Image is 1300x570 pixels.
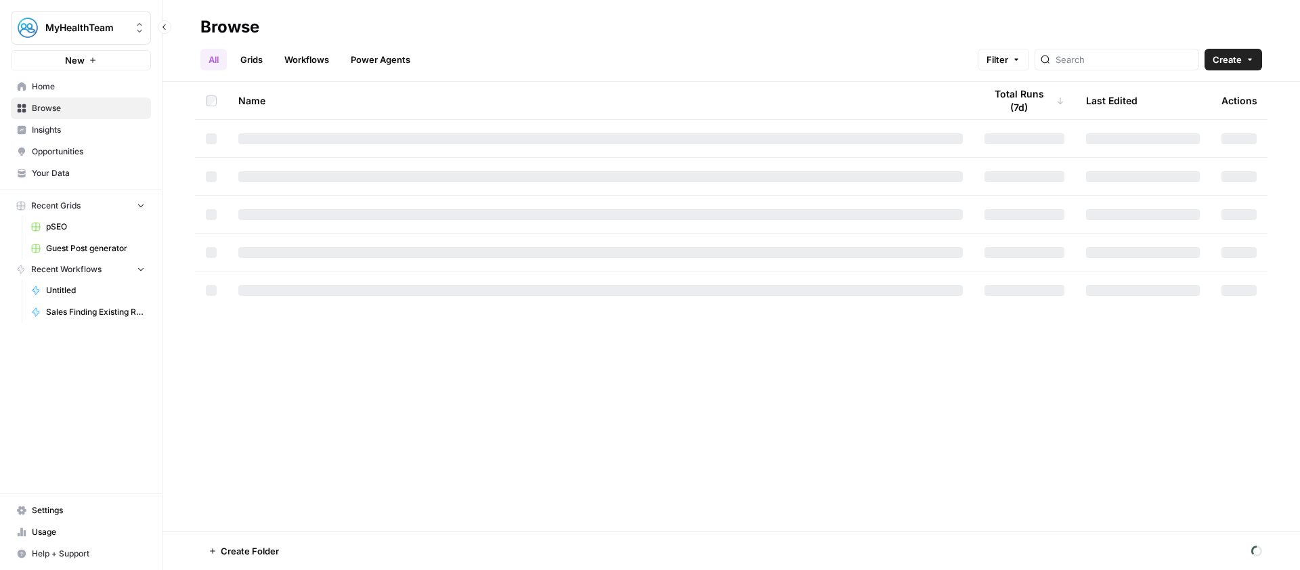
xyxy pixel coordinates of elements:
a: Browse [11,97,151,119]
button: Workspace: MyHealthTeam [11,11,151,45]
a: Settings [11,500,151,521]
a: Home [11,76,151,97]
button: Recent Workflows [11,259,151,280]
span: Help + Support [32,548,145,560]
a: Usage [11,521,151,543]
a: Opportunities [11,141,151,162]
span: Home [32,81,145,93]
span: Recent Workflows [31,263,102,276]
a: pSEO [25,216,151,238]
span: Your Data [32,167,145,179]
span: Usage [32,526,145,538]
span: Opportunities [32,146,145,158]
button: Help + Support [11,543,151,565]
span: Sales Finding Existing Relevant Content [46,306,145,318]
span: Untitled [46,284,145,297]
span: Settings [32,504,145,517]
div: Name [238,82,963,119]
button: Create [1205,49,1262,70]
span: MyHealthTeam [45,21,127,35]
a: All [200,49,227,70]
a: Untitled [25,280,151,301]
span: Recent Grids [31,200,81,212]
span: Guest Post generator [46,242,145,255]
button: New [11,50,151,70]
a: Workflows [276,49,337,70]
button: Filter [978,49,1029,70]
a: Power Agents [343,49,418,70]
div: Last Edited [1086,82,1137,119]
input: Search [1056,53,1193,66]
img: MyHealthTeam Logo [16,16,40,40]
a: Your Data [11,162,151,184]
span: Browse [32,102,145,114]
a: Insights [11,119,151,141]
a: Grids [232,49,271,70]
button: Create Folder [200,540,287,562]
span: New [65,53,85,67]
span: Filter [987,53,1008,66]
span: pSEO [46,221,145,233]
span: Create Folder [221,544,279,558]
span: Insights [32,124,145,136]
button: Recent Grids [11,196,151,216]
div: Browse [200,16,259,38]
div: Total Runs (7d) [984,82,1064,119]
span: Create [1213,53,1242,66]
a: Guest Post generator [25,238,151,259]
a: Sales Finding Existing Relevant Content [25,301,151,323]
div: Actions [1221,82,1257,119]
